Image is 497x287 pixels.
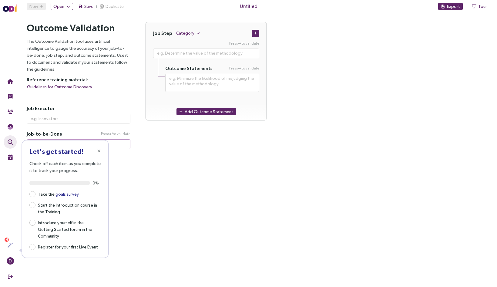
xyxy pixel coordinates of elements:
[229,66,259,71] span: Press to validate
[4,135,17,149] button: Outcome Validation
[27,22,130,34] h2: Outcome Validation
[27,139,130,149] textarea: Press Enter to validate
[53,3,64,10] span: Open
[176,30,194,36] span: Category
[176,29,200,37] button: Category
[78,3,94,10] button: Save
[176,108,236,115] button: Add Outcome Statement
[8,124,13,130] img: JTBD Needs Framework
[29,148,101,155] h3: Let's get started!
[9,257,12,265] span: D
[35,243,100,250] span: Register for your first Live Event
[4,120,17,133] button: Needs Framework
[4,150,17,164] button: Live Events
[101,131,130,137] span: Press to validate
[4,75,17,88] button: Home
[185,108,233,115] span: Add Outcome Statement
[165,74,259,92] textarea: Press Enter to validate
[51,3,73,10] button: Open
[153,30,172,36] h4: Job Step
[92,181,101,185] span: 0%
[5,238,9,242] sup: 4
[27,131,62,137] span: Job-to-be-Done
[8,109,13,114] img: Community
[4,105,17,118] button: Community
[35,219,101,239] span: Introduce yourself in the Getting Started forum in the Community
[240,2,257,10] span: Untitled
[4,270,17,283] button: Sign Out
[27,3,46,10] button: New
[27,106,130,111] h5: Job Executor
[8,94,13,99] img: Training
[27,38,130,73] p: The Outcome Validation tool uses artificial intelligence to gauge the accuracy of your job-to-be-...
[4,90,17,103] button: Training
[4,238,17,252] button: Actions
[35,201,101,215] span: Start the Introduction course in the Training
[447,3,460,10] span: Export
[478,3,487,10] span: Tour
[27,114,130,123] input: e.g. Innovators
[4,254,17,268] button: D
[8,242,13,248] img: Actions
[35,190,81,198] span: Take the
[27,77,88,82] strong: Reference training material:
[99,3,124,10] button: Duplicate
[27,83,92,90] span: Guidelines for Outcome Discovery
[472,3,487,10] button: Tour
[165,66,213,71] h5: Outcome Statements
[8,154,13,160] img: Live Events
[438,3,463,10] button: Export
[55,192,79,197] a: goals survey
[27,83,92,90] button: Guidelines for Outcome Discovery
[8,139,13,145] img: Outcome Validation
[6,238,8,242] span: 4
[84,3,93,10] span: Save
[153,49,259,58] textarea: Press Enter to validate
[29,160,101,174] p: Check off each item as you complete it to track your progress.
